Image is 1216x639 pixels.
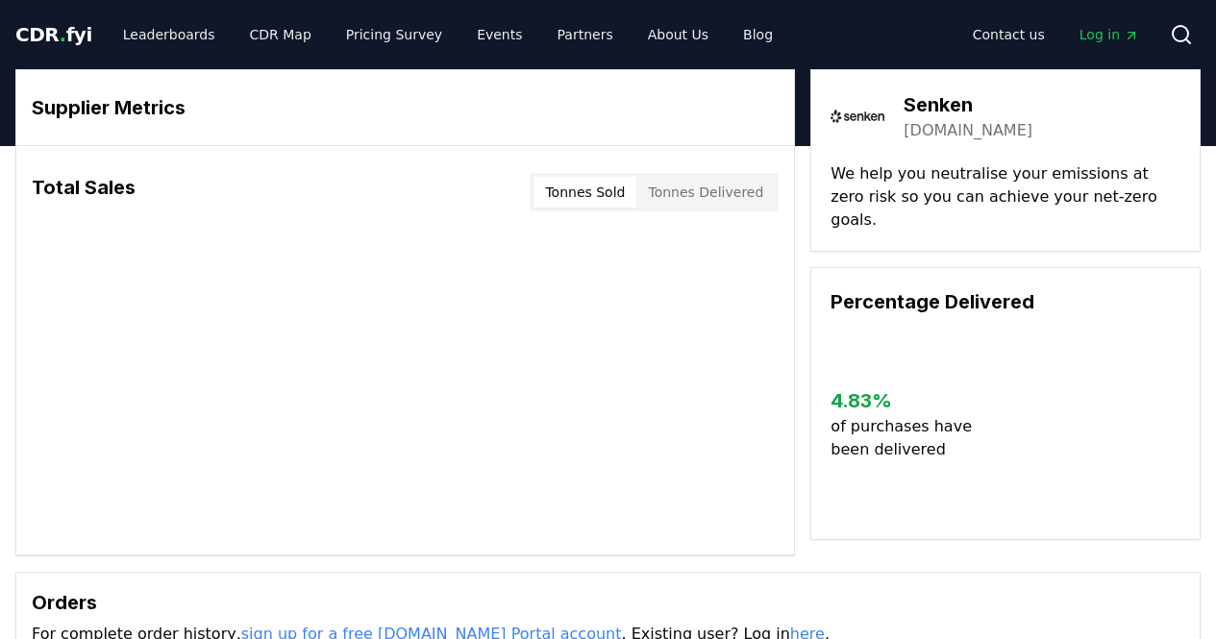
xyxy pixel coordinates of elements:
[461,17,537,52] a: Events
[831,162,1180,232] p: We help you neutralise your emissions at zero risk so you can achieve your net-zero goals.
[32,588,1184,617] h3: Orders
[633,17,724,52] a: About Us
[957,17,1060,52] a: Contact us
[108,17,231,52] a: Leaderboards
[831,386,980,415] h3: 4.83 %
[15,23,92,46] span: CDR fyi
[60,23,66,46] span: .
[831,287,1180,316] h3: Percentage Delivered
[108,17,788,52] nav: Main
[904,119,1032,142] a: [DOMAIN_NAME]
[542,17,629,52] a: Partners
[728,17,788,52] a: Blog
[32,93,779,122] h3: Supplier Metrics
[331,17,458,52] a: Pricing Survey
[1064,17,1154,52] a: Log in
[534,177,636,208] button: Tonnes Sold
[831,415,980,461] p: of purchases have been delivered
[235,17,327,52] a: CDR Map
[831,89,884,143] img: Senken-logo
[32,173,136,211] h3: Total Sales
[904,90,1032,119] h3: Senken
[1080,25,1139,44] span: Log in
[636,177,775,208] button: Tonnes Delivered
[15,21,92,48] a: CDR.fyi
[957,17,1154,52] nav: Main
